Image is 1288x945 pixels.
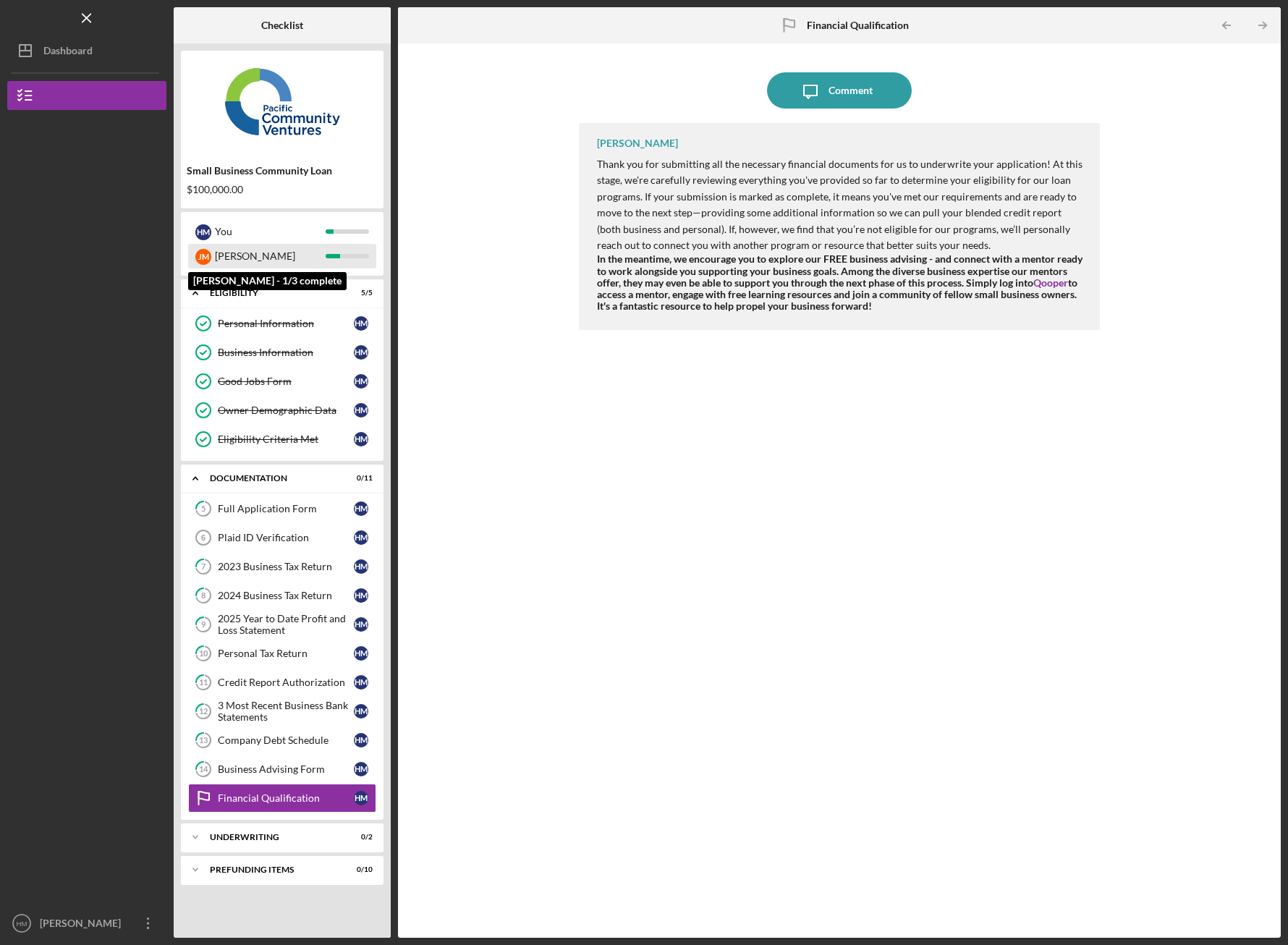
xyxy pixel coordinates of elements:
[188,726,376,755] a: 13Company Debt ScheduleHM
[261,20,303,31] b: Checklist
[218,376,354,387] div: Good Jobs Form
[199,765,208,774] tspan: 14
[201,562,206,572] tspan: 7
[597,253,1082,311] strong: In the meantime, we encourage you to explore our FREE business advising - and connect with a ment...
[354,559,368,574] div: H M
[188,639,376,668] a: 10Personal Tax ReturnHM
[188,697,376,726] a: 123 Most Recent Business Bank StatementsHM
[188,523,376,552] a: 6Plaid ID VerificationHM
[1033,276,1068,289] a: Qooper
[7,909,166,938] button: HM[PERSON_NAME] [PERSON_NAME]
[188,581,376,610] a: 82024 Business Tax ReturnHM
[218,700,354,723] div: 3 Most Recent Business Bank Statements
[354,316,368,331] div: H M
[597,137,678,149] div: [PERSON_NAME]
[188,338,376,367] a: Business InformationHM
[188,309,376,338] a: Personal InformationHM
[210,289,336,297] div: Eligibility
[201,591,206,601] tspan: 8
[354,530,368,545] div: H M
[195,249,211,265] div: J M
[188,367,376,396] a: Good Jobs FormHM
[354,588,368,603] div: H M
[188,552,376,581] a: 72023 Business Tax ReturnHM
[188,610,376,639] a: 92025 Year to Date Profit and Loss StatementHM
[195,224,211,240] div: H M
[218,734,354,746] div: Company Debt Schedule
[210,833,336,842] div: Underwriting
[354,345,368,360] div: H M
[354,675,368,690] div: H M
[218,347,354,358] div: Business Information
[187,184,378,195] div: $100,000.00
[210,474,336,483] div: Documentation
[354,791,368,805] div: H M
[347,289,373,297] div: 5 / 5
[188,755,376,784] a: 14Business Advising FormHM
[218,763,354,775] div: Business Advising Form
[201,533,206,542] tspan: 6
[187,165,378,177] div: Small Business Community Loan
[188,784,376,813] a: Financial QualificationHM
[218,613,354,636] div: 2025 Year to Date Profit and Loss Statement
[215,219,326,244] div: You
[347,865,373,874] div: 0 / 10
[218,561,354,572] div: 2023 Business Tax Return
[215,244,326,268] div: [PERSON_NAME]
[218,677,354,688] div: Credit Report Authorization
[181,58,384,145] img: Product logo
[354,374,368,389] div: H M
[17,920,27,928] text: HM
[218,318,354,329] div: Personal Information
[188,396,376,425] a: Owner Demographic DataHM
[199,707,208,716] tspan: 12
[354,403,368,418] div: H M
[347,833,373,842] div: 0 / 2
[218,404,354,416] div: Owner Demographic Data
[188,425,376,454] a: Eligibility Criteria MetHM
[354,704,368,719] div: H M
[43,36,93,69] div: Dashboard
[807,20,909,31] b: Financial Qualification
[597,156,1085,253] p: Thank you for submitting all the necessary financial documents for us to underwrite your applicat...
[354,733,368,747] div: H M
[354,617,368,632] div: H M
[218,792,354,804] div: Financial Qualification
[199,678,208,687] tspan: 11
[829,72,873,109] div: Comment
[199,649,208,658] tspan: 10
[354,762,368,776] div: H M
[210,865,336,874] div: Prefunding Items
[218,503,354,514] div: Full Application Form
[767,72,912,109] button: Comment
[218,590,354,601] div: 2024 Business Tax Return
[354,501,368,516] div: H M
[354,646,368,661] div: H M
[347,474,373,483] div: 0 / 11
[199,736,208,745] tspan: 13
[7,36,166,65] button: Dashboard
[218,433,354,445] div: Eligibility Criteria Met
[218,648,354,659] div: Personal Tax Return
[201,504,206,514] tspan: 5
[188,668,376,697] a: 11Credit Report AuthorizationHM
[188,494,376,523] a: 5Full Application FormHM
[201,620,206,630] tspan: 9
[354,432,368,446] div: H M
[218,532,354,543] div: Plaid ID Verification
